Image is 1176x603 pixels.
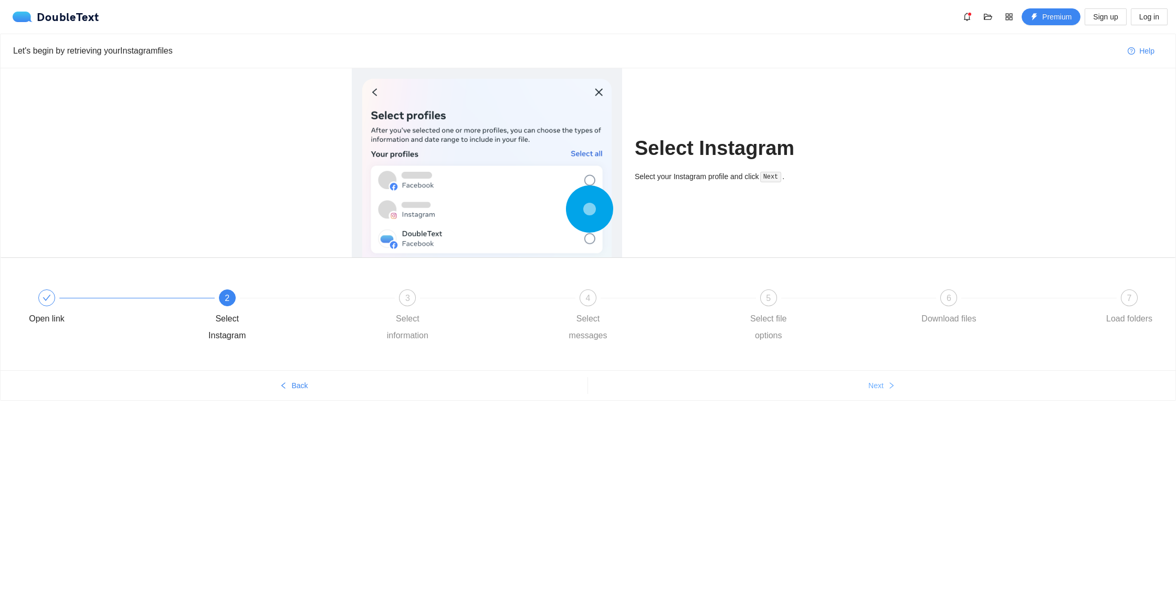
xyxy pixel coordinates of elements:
button: thunderboltPremium [1022,8,1080,25]
span: thunderbolt [1031,13,1038,22]
button: Sign up [1085,8,1126,25]
span: appstore [1001,13,1017,21]
span: Log in [1139,11,1159,23]
div: Download files [921,310,976,327]
div: Select Instagram [197,310,258,344]
button: Nextright [588,377,1175,394]
span: right [888,382,895,390]
div: Open link [16,289,197,327]
span: question-circle [1128,47,1135,56]
span: left [280,382,287,390]
div: DoubleText [13,12,99,22]
span: bell [959,13,975,21]
div: 3Select information [377,289,558,344]
span: 6 [947,294,951,303]
div: Select your Instagram profile and click . [635,171,824,183]
button: leftBack [1,377,587,394]
div: 7Load folders [1099,289,1160,327]
span: Sign up [1093,11,1118,23]
span: Next [868,380,884,391]
div: 5Select file options [738,289,919,344]
div: 6Download files [918,289,1099,327]
div: 4Select messages [558,289,738,344]
span: 7 [1127,294,1132,303]
div: Load folders [1106,310,1152,327]
span: folder-open [980,13,996,21]
button: appstore [1001,8,1017,25]
span: Back [291,380,308,391]
div: 2Select Instagram [197,289,377,344]
button: Log in [1131,8,1168,25]
code: Next [760,172,781,182]
div: Let's begin by retrieving your Instagram files [13,44,1119,57]
h1: Select Instagram [635,136,824,161]
span: 4 [586,294,591,303]
span: Premium [1042,11,1072,23]
img: logo [13,12,37,22]
span: 3 [405,294,410,303]
div: Select information [377,310,438,344]
span: check [43,294,51,302]
div: Select messages [558,310,618,344]
span: 2 [225,294,229,303]
a: logoDoubleText [13,12,99,22]
div: Open link [29,310,65,327]
span: Help [1139,45,1154,57]
button: bell [959,8,975,25]
button: folder-open [980,8,996,25]
button: question-circleHelp [1119,43,1163,59]
div: Select file options [738,310,799,344]
span: 5 [766,294,771,303]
